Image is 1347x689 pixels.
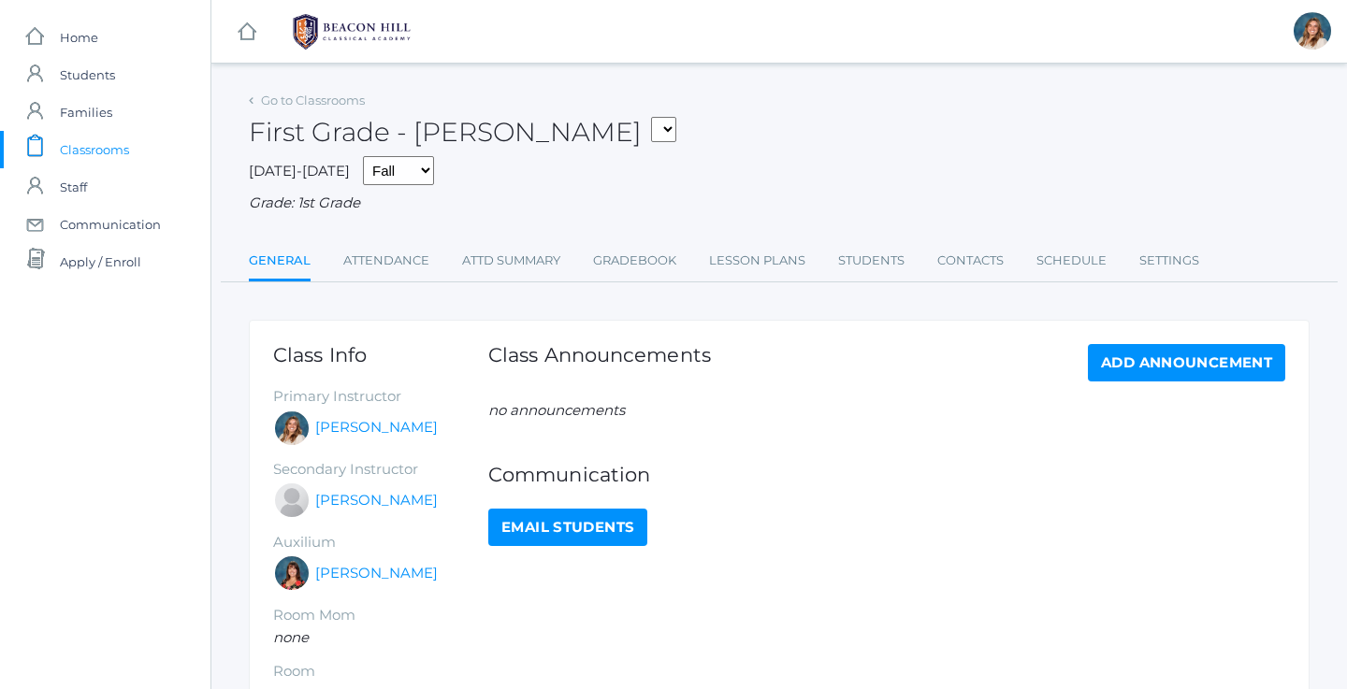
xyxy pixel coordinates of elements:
[1139,242,1199,280] a: Settings
[60,131,129,168] span: Classrooms
[282,8,422,55] img: 1_BHCALogos-05.png
[315,490,438,511] a: [PERSON_NAME]
[315,563,438,584] a: [PERSON_NAME]
[249,193,1310,214] div: Grade: 1st Grade
[249,242,311,282] a: General
[60,19,98,56] span: Home
[462,242,560,280] a: Attd Summary
[60,168,87,206] span: Staff
[261,93,365,108] a: Go to Classrooms
[249,118,676,147] h2: First Grade - [PERSON_NAME]
[593,242,676,280] a: Gradebook
[273,481,311,519] div: Jaimie Watson
[273,554,311,592] div: Heather Wallock
[273,608,488,624] h5: Room Mom
[273,409,311,447] div: Liv Barber
[273,535,488,551] h5: Auxilium
[937,242,1004,280] a: Contacts
[488,464,1285,485] h1: Communication
[273,628,309,646] em: none
[1036,242,1107,280] a: Schedule
[709,242,805,280] a: Lesson Plans
[60,243,141,280] span: Apply / Enroll
[273,344,488,366] h1: Class Info
[60,206,161,243] span: Communication
[1294,12,1331,50] div: Liv Barber
[273,462,488,478] h5: Secondary Instructor
[249,162,350,179] span: [DATE]-[DATE]
[273,664,488,680] h5: Room
[488,509,647,546] a: Email Students
[343,242,429,280] a: Attendance
[1088,344,1285,381] a: Add Announcement
[60,56,115,93] span: Students
[315,417,438,438] a: [PERSON_NAME]
[488,401,625,419] em: no announcements
[60,93,112,131] span: Families
[273,389,488,405] h5: Primary Instructor
[838,242,905,280] a: Students
[488,344,711,377] h1: Class Announcements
